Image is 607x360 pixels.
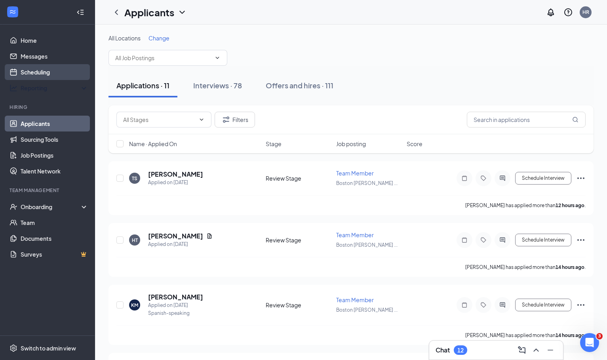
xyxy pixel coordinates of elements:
[21,203,82,211] div: Onboarding
[108,34,141,42] span: All Locations
[460,302,469,308] svg: Note
[336,180,398,186] span: Boston [PERSON_NAME] ...
[479,302,488,308] svg: Tag
[10,104,87,110] div: Hiring
[266,236,331,244] div: Review Stage
[336,140,366,148] span: Job posting
[148,293,203,301] h5: [PERSON_NAME]
[112,8,121,17] svg: ChevronLeft
[148,232,203,240] h5: [PERSON_NAME]
[123,115,195,124] input: All Stages
[21,32,88,48] a: Home
[336,231,374,238] span: Team Member
[116,80,169,90] div: Applications · 11
[214,55,221,61] svg: ChevronDown
[336,296,374,303] span: Team Member
[266,140,282,148] span: Stage
[572,116,578,123] svg: MagnifyingGlass
[10,203,17,211] svg: UserCheck
[516,344,528,356] button: ComposeMessage
[336,170,374,177] span: Team Member
[467,112,586,128] input: Search in applications
[465,264,586,270] p: [PERSON_NAME] has applied more than .
[515,172,571,185] button: Schedule Interview
[148,240,213,248] div: Applied on [DATE]
[498,237,507,243] svg: ActiveChat
[21,163,88,179] a: Talent Network
[266,301,331,309] div: Review Stage
[407,140,422,148] span: Score
[517,345,527,355] svg: ComposeMessage
[21,116,88,131] a: Applicants
[544,344,557,356] button: Minimize
[580,333,599,352] iframe: Intercom live chat
[266,80,333,90] div: Offers and hires · 111
[576,173,586,183] svg: Ellipses
[148,301,203,309] div: Applied on [DATE]
[460,175,469,181] svg: Note
[498,175,507,181] svg: ActiveChat
[336,242,398,248] span: Boston [PERSON_NAME] ...
[21,344,76,352] div: Switch to admin view
[21,48,88,64] a: Messages
[582,9,589,15] div: HR
[556,264,584,270] b: 14 hours ago
[531,345,541,355] svg: ChevronUp
[460,237,469,243] svg: Note
[457,347,464,354] div: 12
[576,300,586,310] svg: Ellipses
[465,202,586,209] p: [PERSON_NAME] has applied more than .
[115,53,211,62] input: All Job Postings
[21,147,88,163] a: Job Postings
[198,116,205,123] svg: ChevronDown
[21,131,88,147] a: Sourcing Tools
[515,234,571,246] button: Schedule Interview
[515,299,571,311] button: Schedule Interview
[206,233,213,239] svg: Document
[131,302,138,309] div: KM
[148,309,203,317] div: Spanish-speaking
[10,344,17,352] svg: Settings
[21,64,88,80] a: Scheduling
[221,115,231,124] svg: Filter
[132,237,138,244] div: HT
[148,34,169,42] span: Change
[177,8,187,17] svg: ChevronDown
[556,332,584,338] b: 14 hours ago
[21,230,88,246] a: Documents
[576,235,586,245] svg: Ellipses
[596,333,603,339] span: 3
[546,8,556,17] svg: Notifications
[124,6,174,19] h1: Applicants
[563,8,573,17] svg: QuestionInfo
[148,179,203,187] div: Applied on [DATE]
[266,174,331,182] div: Review Stage
[9,8,17,16] svg: WorkstreamLogo
[10,84,17,92] svg: Analysis
[479,237,488,243] svg: Tag
[148,170,203,179] h5: [PERSON_NAME]
[215,112,255,128] button: Filter Filters
[530,344,542,356] button: ChevronUp
[21,215,88,230] a: Team
[132,175,137,182] div: TS
[498,302,507,308] svg: ActiveChat
[465,332,586,339] p: [PERSON_NAME] has applied more than .
[129,140,177,148] span: Name · Applied On
[556,202,584,208] b: 12 hours ago
[21,246,88,262] a: SurveysCrown
[21,84,89,92] div: Reporting
[193,80,242,90] div: Interviews · 78
[76,8,84,16] svg: Collapse
[479,175,488,181] svg: Tag
[436,346,450,354] h3: Chat
[546,345,555,355] svg: Minimize
[10,187,87,194] div: Team Management
[336,307,398,313] span: Boston [PERSON_NAME] ...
